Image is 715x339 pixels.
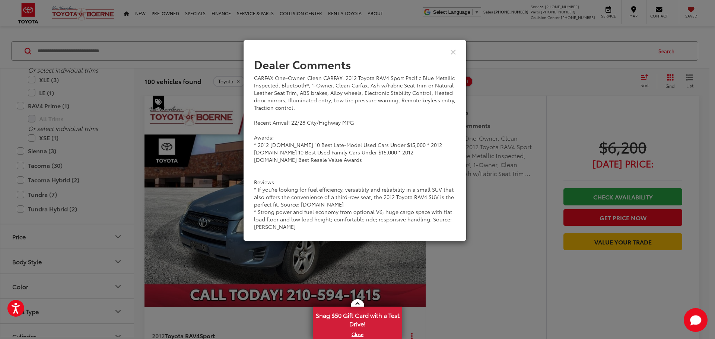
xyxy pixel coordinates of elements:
[254,58,456,70] h2: Dealer Comments
[254,74,456,230] div: CARFAX One-Owner. Clean CARFAX. 2012 Toyota RAV4 Sport Pacific Blue Metallic Inspected, Bluetooth...
[314,307,401,330] span: Snag $50 Gift Card with a Test Drive!
[684,308,708,332] button: Toggle Chat Window
[450,48,456,55] button: Close
[684,308,708,332] svg: Start Chat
